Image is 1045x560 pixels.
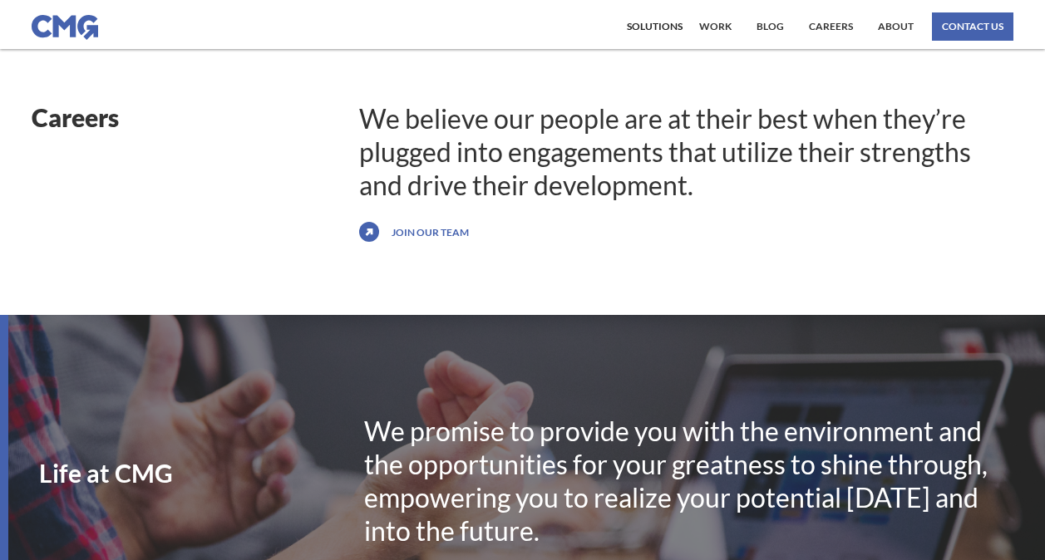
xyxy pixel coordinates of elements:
[695,12,736,41] a: work
[874,12,918,41] a: About
[805,12,857,41] a: Careers
[387,219,473,245] a: Join our team
[359,219,379,245] img: icon with arrow pointing up and to the right.
[32,15,98,40] img: CMG logo in blue.
[364,415,1013,548] div: We promise to provide you with the environment and the opportunities for your greatness to shine ...
[32,102,359,132] h1: Careers
[627,22,683,32] div: Solutions
[752,12,788,41] a: Blog
[942,22,1003,32] div: contact us
[39,460,364,485] h1: Life at CMG
[359,102,1014,202] div: We believe our people are at their best when they’re plugged into engagements that utilize their ...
